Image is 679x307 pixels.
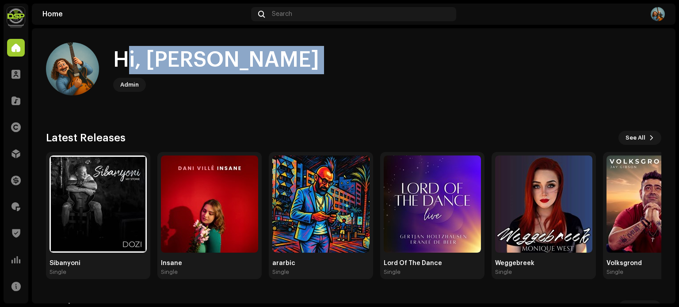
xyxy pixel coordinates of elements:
div: Single [495,269,512,276]
img: 337c92e9-c8c2-4d5f-b899-13dae4d4afdd [7,7,25,25]
img: 2f0439b4-b615-4261-9b3f-13c2a2f2cab5 [46,42,99,95]
img: 6341bc67-6358-49d7-bd81-6aa3238de065 [384,155,481,253]
div: Lord Of The Dance [384,260,481,267]
img: 50b1d8f8-45b1-4c46-acb4-e79716a59a71 [50,155,147,253]
h3: Latest Releases [46,131,126,145]
img: 2f0439b4-b615-4261-9b3f-13c2a2f2cab5 [651,7,665,21]
span: See All [626,129,645,147]
div: Single [384,269,401,276]
div: Insane [161,260,258,267]
div: Single [607,269,623,276]
div: Home [42,11,248,18]
span: Search [272,11,292,18]
div: Single [161,269,178,276]
img: e22d075e-d67e-499a-a649-4af2c4d4e944 [272,155,370,253]
img: 22126741-dbf5-4948-87e7-b9214e35894b [161,155,258,253]
div: ararbic [272,260,370,267]
div: Admin [120,80,139,90]
div: Weggebreek [495,260,592,267]
div: Single [50,269,66,276]
img: faac48dc-f078-407f-a5ae-f16d6039b497 [495,155,592,253]
div: Sibanyoni [50,260,147,267]
button: See All [618,131,661,145]
div: Single [272,269,289,276]
div: Hi, [PERSON_NAME] [113,46,319,74]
